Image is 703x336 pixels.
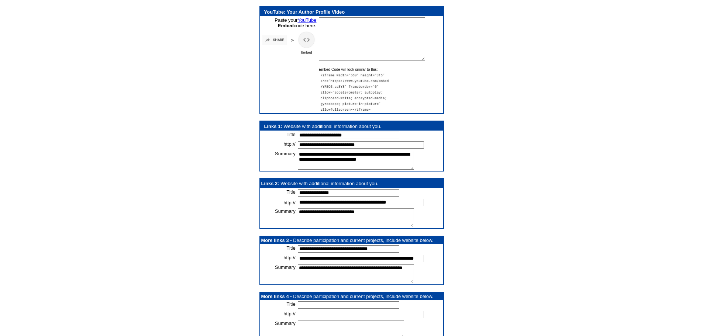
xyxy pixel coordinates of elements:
font: Title [287,245,296,251]
font: Title [287,301,296,307]
font: : Your Author Profile Video [264,9,345,15]
img: ytembedcodesample.jpg [319,72,393,112]
b: More links 3 - [261,238,292,243]
font: Describe participation and current projects, include website below. [293,294,433,299]
img: ytshare.jpg [261,28,317,56]
font: Summary [275,151,296,156]
font: Website with additional information about you. [283,124,381,129]
a: YouTube [297,17,316,23]
font: Describe participation and current projects, include website below. [293,238,433,243]
p: Paste your code here. [261,17,317,56]
font: http:// [283,255,296,260]
b: YouTube [264,9,284,15]
font: Title [287,132,296,137]
b: : [264,124,282,129]
b: Links 2: [261,181,279,186]
font: Website with additional information about you. [280,181,378,186]
font: Summary [275,208,296,214]
font: http:// [283,311,296,316]
font: Title [287,189,296,195]
b: Embed [278,23,294,28]
font: http:// [283,141,296,147]
font: http:// [283,200,296,205]
font: Summary [275,321,296,326]
font: Embed Code will look similar to this: [319,67,378,72]
a: Links 1 [264,124,281,129]
font: Summary [275,264,296,270]
font: More links 4 - [261,294,292,299]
